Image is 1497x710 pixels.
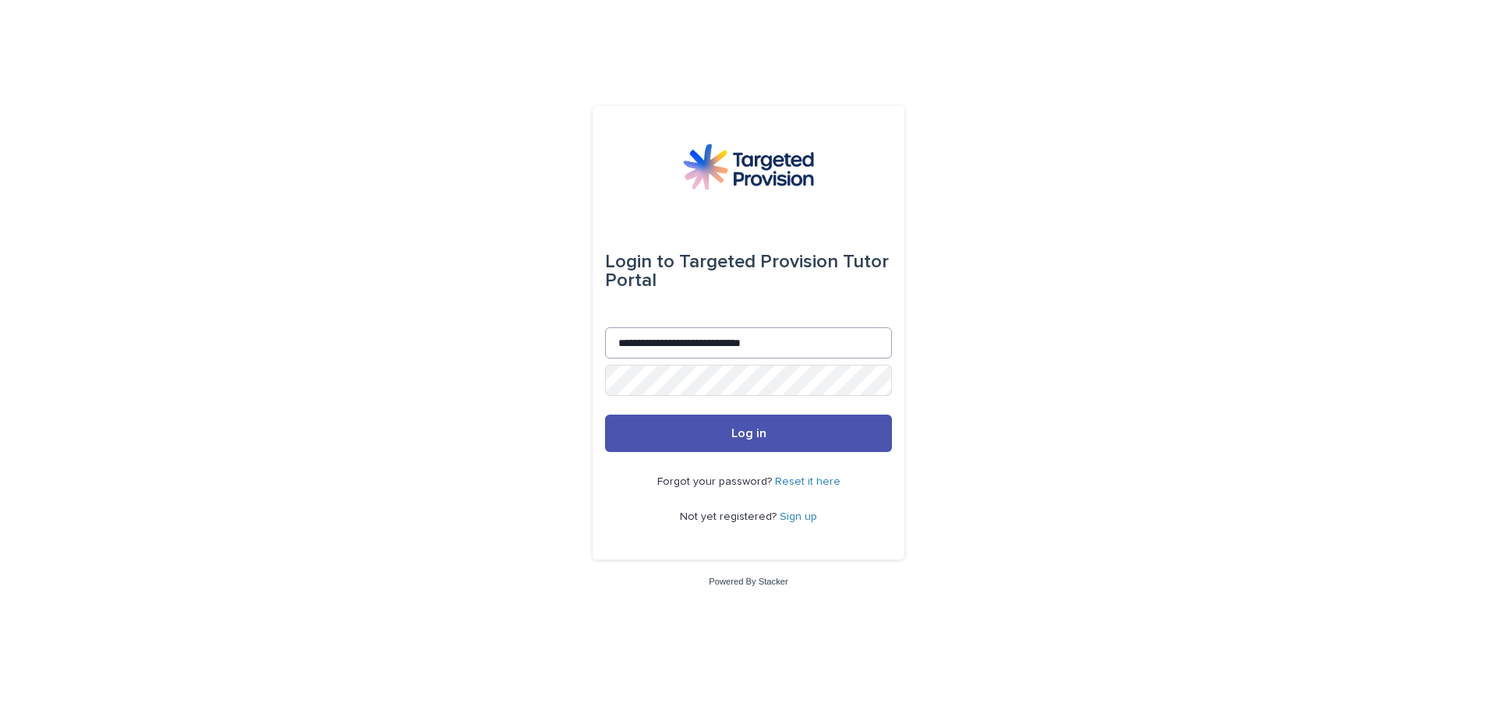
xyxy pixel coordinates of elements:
[605,240,892,302] div: Targeted Provision Tutor Portal
[683,143,814,190] img: M5nRWzHhSzIhMunXDL62
[680,511,780,522] span: Not yet registered?
[775,476,841,487] a: Reset it here
[709,577,787,586] a: Powered By Stacker
[780,511,817,522] a: Sign up
[605,415,892,452] button: Log in
[731,427,766,440] span: Log in
[657,476,775,487] span: Forgot your password?
[605,253,674,271] span: Login to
